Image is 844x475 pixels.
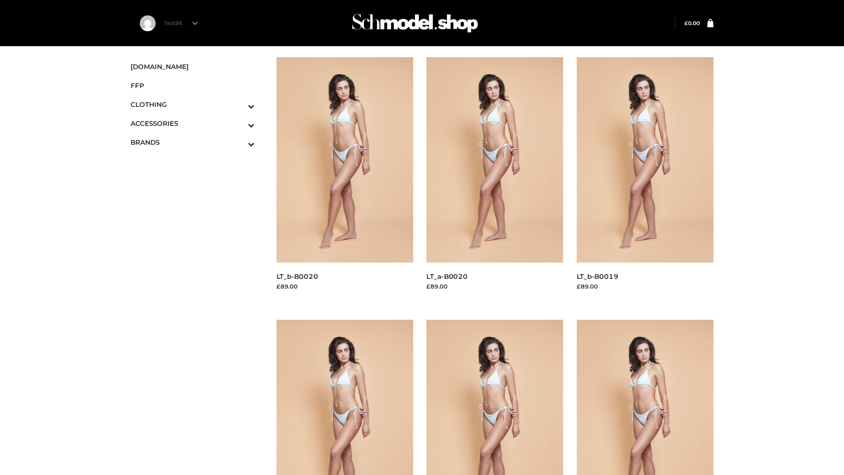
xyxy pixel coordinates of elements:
img: Schmodel Admin 964 [349,6,481,40]
a: FFP [131,76,255,95]
a: £0.00 [684,20,700,26]
a: LT_b-B0019 [577,272,618,281]
span: BRANDS [131,137,255,147]
span: FFP [131,80,255,91]
a: [DOMAIN_NAME] [131,57,255,76]
bdi: 0.00 [684,20,700,26]
a: LT_b-B0020 [276,272,318,281]
a: Read more [577,292,609,299]
a: ACCESSORIESToggle Submenu [131,114,255,133]
div: £89.00 [276,282,414,291]
a: Read more [276,292,309,299]
a: Test34 [164,20,197,26]
a: BRANDSToggle Submenu [131,133,255,152]
span: CLOTHING [131,99,255,110]
span: [DOMAIN_NAME] [131,62,255,72]
span: ACCESSORIES [131,118,255,128]
a: Read more [426,292,459,299]
a: LT_a-B0020 [426,272,468,281]
button: Toggle Submenu [224,114,255,133]
div: £89.00 [577,282,714,291]
button: Toggle Submenu [224,133,255,152]
button: Toggle Submenu [224,95,255,114]
a: CLOTHINGToggle Submenu [131,95,255,114]
span: £ [684,20,688,26]
div: £89.00 [426,282,564,291]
